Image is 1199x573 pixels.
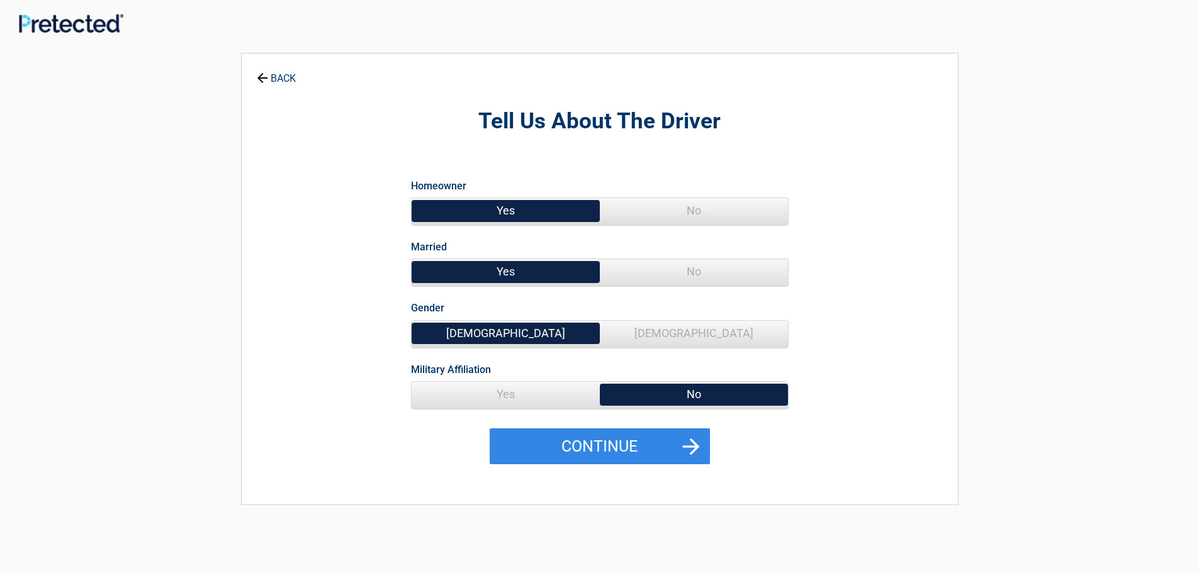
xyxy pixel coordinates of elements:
[600,198,788,223] span: No
[411,177,466,194] label: Homeowner
[412,382,600,407] span: Yes
[600,382,788,407] span: No
[411,238,447,255] label: Married
[490,428,710,465] button: Continue
[411,361,491,378] label: Military Affiliation
[600,321,788,346] span: [DEMOGRAPHIC_DATA]
[311,107,889,136] h2: Tell Us About The Driver
[600,259,788,284] span: No
[19,14,123,33] img: Main Logo
[254,62,298,84] a: BACK
[412,321,600,346] span: [DEMOGRAPHIC_DATA]
[412,259,600,284] span: Yes
[411,299,444,316] label: Gender
[412,198,600,223] span: Yes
